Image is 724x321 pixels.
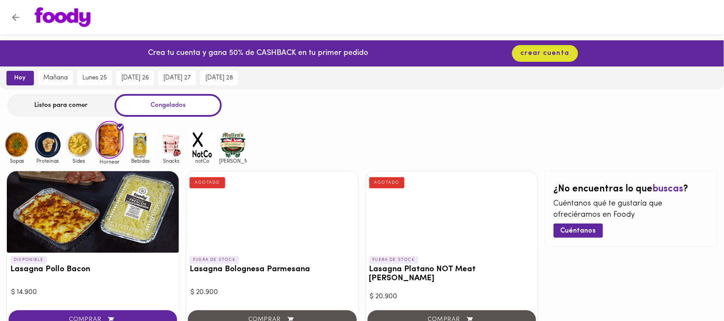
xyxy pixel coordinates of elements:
p: DISPONIBLE [10,256,47,264]
span: Sopas [3,158,31,164]
p: Cuéntanos qué te gustaría que ofreciéramos en Foody [554,199,709,221]
span: lunes 25 [82,74,107,82]
img: notCo [188,131,216,159]
button: mañana [38,71,73,85]
div: $ 20.900 [190,288,354,297]
span: Sides [65,158,93,164]
div: Congelados [115,94,222,117]
button: [DATE] 27 [158,71,196,85]
img: Proteinas [34,131,62,159]
span: Snacks [157,158,185,164]
span: mañana [43,74,68,82]
img: Hornear [96,121,124,159]
span: [DATE] 28 [205,74,233,82]
span: Cuéntanos [561,227,596,235]
h3: Lasagna Platano NOT Meat [PERSON_NAME] [369,265,534,283]
button: [DATE] 28 [200,71,238,85]
div: Lasagna Platano NOT Meat Burger [366,171,538,253]
span: hoy [12,74,28,82]
button: crear cuenta [512,45,578,62]
span: notCo [188,158,216,164]
span: [DATE] 27 [163,74,191,82]
img: Snacks [157,131,185,159]
h3: Lasagna Bolognesa Parmesana [190,265,355,274]
h3: Lasagna Pollo Bacon [10,265,175,274]
h2: ¿No encuentras lo que ? [554,184,709,194]
div: Lasagna Pollo Bacon [7,171,179,253]
p: Crea tu cuenta y gana 50% de CASHBACK en tu primer pedido [148,48,368,59]
div: $ 14.900 [11,288,175,297]
img: Sides [65,131,93,159]
div: Listos para comer [7,94,115,117]
button: [DATE] 26 [116,71,154,85]
img: Sopas [3,131,31,159]
span: [PERSON_NAME] [219,158,247,164]
p: FUERA DE STOCK [369,256,419,264]
span: Hornear [96,159,124,164]
img: Bebidas [127,131,154,159]
div: AGOTADO [369,177,405,188]
button: hoy [6,71,34,85]
span: buscas [653,184,684,194]
p: FUERA DE STOCK [190,256,239,264]
span: Proteinas [34,158,62,164]
button: Cuéntanos [554,224,603,238]
img: mullens [219,131,247,159]
div: AGOTADO [190,177,225,188]
span: Bebidas [127,158,154,164]
button: Volver [5,7,26,28]
div: $ 20.900 [370,292,534,302]
button: lunes 25 [77,71,112,85]
span: crear cuenta [521,49,570,58]
iframe: Messagebird Livechat Widget [674,271,715,312]
div: Lasagna Bolognesa Parmesana [186,171,358,253]
span: [DATE] 26 [121,74,149,82]
img: logo.png [35,7,90,27]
